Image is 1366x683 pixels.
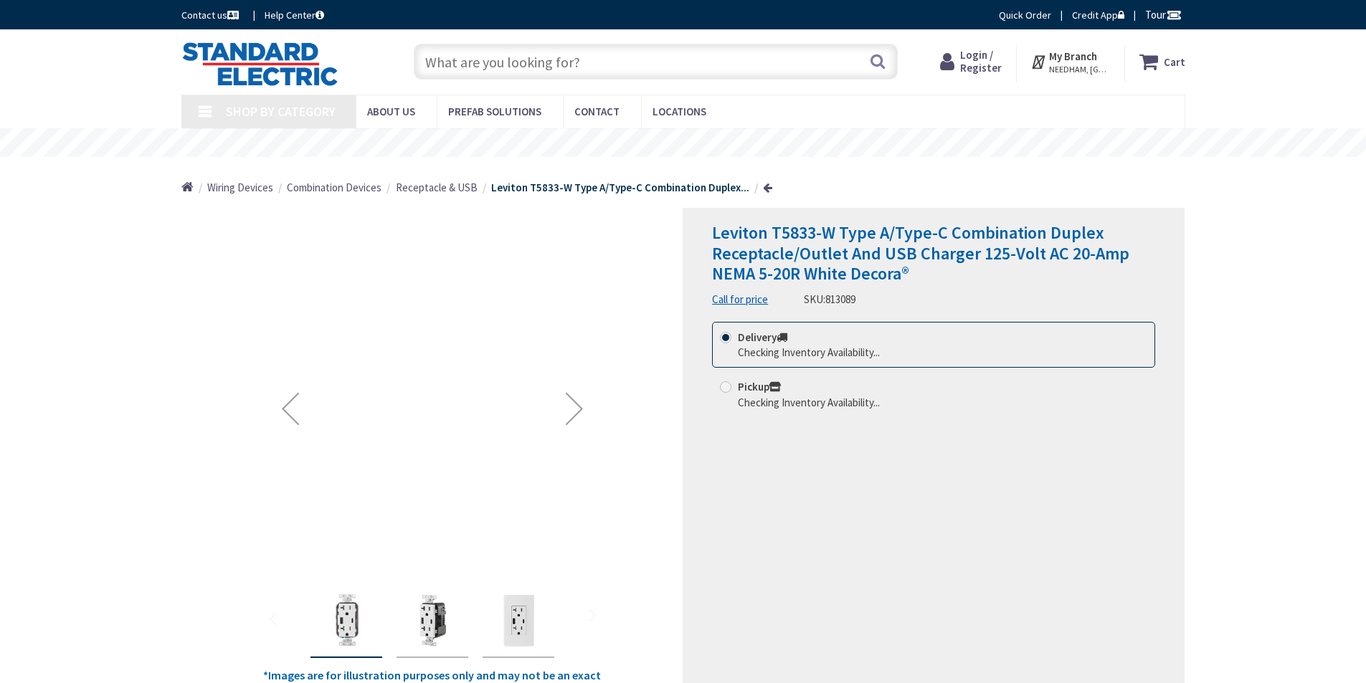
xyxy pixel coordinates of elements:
[825,292,855,306] span: 813089
[960,48,1002,75] span: Login / Register
[738,345,880,360] div: Checking Inventory Availability...
[181,42,338,86] img: Standard Electric
[397,585,468,658] div: Leviton T5833-W Type A/Type-C Combination Duplex Receptacle/Outlet And USB Charger 125-Volt AC 20...
[262,238,319,579] div: Previous
[1145,8,1182,22] span: Tour
[940,49,1002,75] a: Login / Register
[999,8,1051,22] a: Quick Order
[404,592,461,649] img: Leviton T5833-W Type A/Type-C Combination Duplex Receptacle/Outlet And USB Charger 125-Volt AC 20...
[490,592,547,649] img: Leviton T5833-W Type A/Type-C Combination Duplex Receptacle/Outlet And USB Charger 125-Volt AC 20...
[653,105,706,118] span: Locations
[287,180,381,195] a: Combination Devices
[1030,49,1110,75] div: My Branch NEEDHAM, [GEOGRAPHIC_DATA]
[367,105,415,118] span: About Us
[738,330,787,344] strong: Delivery
[546,238,603,579] div: Next
[414,44,898,80] input: What are you looking for?
[483,585,554,658] div: Leviton T5833-W Type A/Type-C Combination Duplex Receptacle/Outlet And USB Charger 125-Volt AC 20...
[1072,8,1124,22] a: Credit App
[804,292,855,307] div: SKU:
[310,585,382,658] div: Leviton T5833-W Type A/Type-C Combination Duplex Receptacle/Outlet And USB Charger 125-Volt AC 20...
[181,8,242,22] a: Contact us
[574,105,620,118] span: Contact
[448,105,541,118] span: Prefab Solutions
[318,592,375,649] img: Leviton T5833-W Type A/Type-C Combination Duplex Receptacle/Outlet And USB Charger 125-Volt AC 20...
[287,181,381,194] span: Combination Devices
[491,181,749,194] strong: Leviton T5833-W Type A/Type-C Combination Duplex...
[265,8,324,22] a: Help Center
[1049,49,1097,63] strong: My Branch
[1049,64,1110,75] span: NEEDHAM, [GEOGRAPHIC_DATA]
[1139,49,1185,75] a: Cart
[207,181,273,194] span: Wiring Devices
[712,292,768,307] a: Call for price
[457,136,942,152] rs-layer: [MEDICAL_DATA]: Our Commitment to Our Employees and Customers
[1164,49,1185,75] strong: Cart
[396,181,478,194] span: Receptacle & USB
[396,180,478,195] a: Receptacle & USB
[226,103,336,120] span: Shop By Category
[738,395,880,410] div: Checking Inventory Availability...
[738,380,781,393] strong: Pickup
[712,221,1129,285] span: Leviton T5833-W Type A/Type-C Combination Duplex Receptacle/Outlet And USB Charger 125-Volt AC 20...
[207,180,273,195] a: Wiring Devices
